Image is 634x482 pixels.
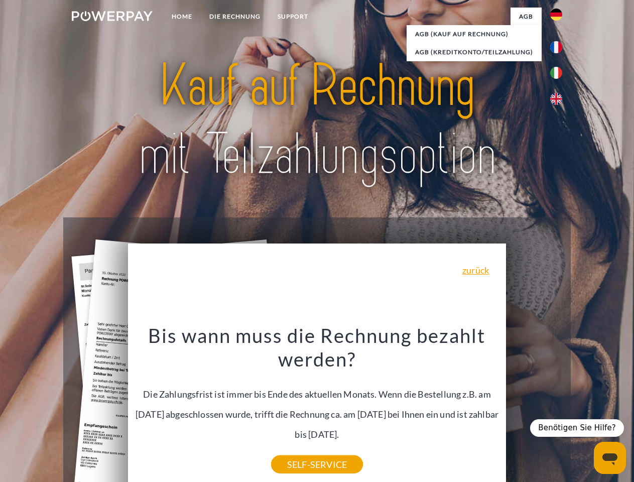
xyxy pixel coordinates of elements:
[201,8,269,26] a: DIE RECHNUNG
[511,8,542,26] a: agb
[96,48,538,192] img: title-powerpay_de.svg
[530,419,624,437] div: Benötigen Sie Hilfe?
[407,25,542,43] a: AGB (Kauf auf Rechnung)
[550,67,562,79] img: it
[594,442,626,474] iframe: Schaltfläche zum Öffnen des Messaging-Fensters; Konversation läuft
[550,41,562,53] img: fr
[550,9,562,21] img: de
[72,11,153,21] img: logo-powerpay-white.svg
[407,43,542,61] a: AGB (Kreditkonto/Teilzahlung)
[134,323,500,372] h3: Bis wann muss die Rechnung bezahlt werden?
[271,455,363,473] a: SELF-SERVICE
[462,266,489,275] a: zurück
[163,8,201,26] a: Home
[269,8,317,26] a: SUPPORT
[134,323,500,464] div: Die Zahlungsfrist ist immer bis Ende des aktuellen Monats. Wenn die Bestellung z.B. am [DATE] abg...
[550,93,562,105] img: en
